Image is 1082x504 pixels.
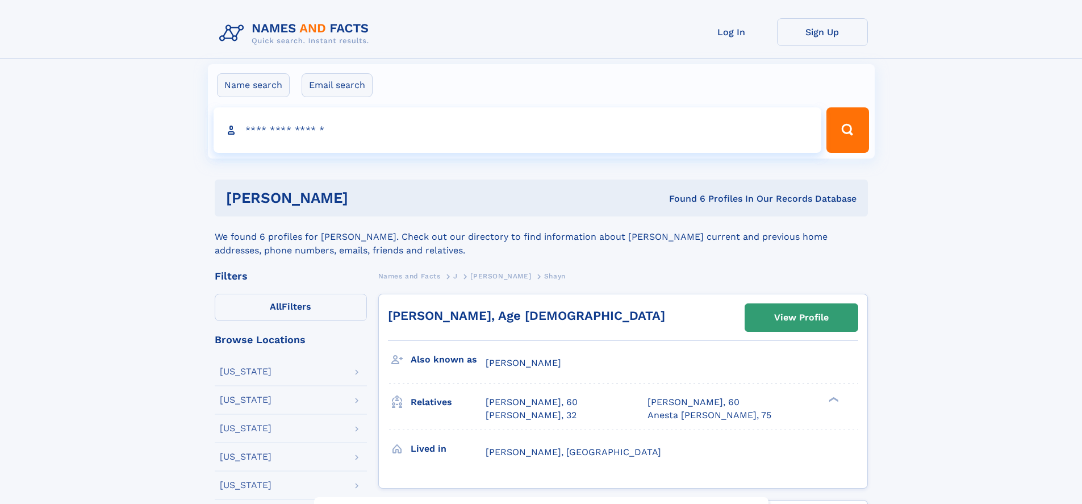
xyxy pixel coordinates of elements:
[508,193,857,205] div: Found 6 Profiles In Our Records Database
[220,367,271,376] div: [US_STATE]
[486,357,561,368] span: [PERSON_NAME]
[486,447,661,457] span: [PERSON_NAME], [GEOGRAPHIC_DATA]
[270,301,282,312] span: All
[453,272,458,280] span: J
[411,350,486,369] h3: Also known as
[411,439,486,459] h3: Lived in
[215,216,868,257] div: We found 6 profiles for [PERSON_NAME]. Check out our directory to find information about [PERSON_...
[215,294,367,321] label: Filters
[647,409,771,422] a: Anesta [PERSON_NAME], 75
[214,107,822,153] input: search input
[826,396,839,403] div: ❯
[544,272,566,280] span: Shayn
[220,452,271,461] div: [US_STATE]
[411,393,486,412] h3: Relatives
[745,304,858,331] a: View Profile
[217,73,290,97] label: Name search
[486,396,578,409] a: [PERSON_NAME], 60
[220,481,271,490] div: [US_STATE]
[826,107,868,153] button: Search Button
[470,269,531,283] a: [PERSON_NAME]
[378,269,441,283] a: Names and Facts
[226,191,509,205] h1: [PERSON_NAME]
[220,395,271,405] div: [US_STATE]
[215,18,378,49] img: Logo Names and Facts
[647,396,740,409] a: [PERSON_NAME], 60
[774,305,829,331] div: View Profile
[215,271,367,281] div: Filters
[302,73,373,97] label: Email search
[388,309,665,323] a: [PERSON_NAME], Age [DEMOGRAPHIC_DATA]
[486,409,576,422] a: [PERSON_NAME], 32
[470,272,531,280] span: [PERSON_NAME]
[453,269,458,283] a: J
[777,18,868,46] a: Sign Up
[220,424,271,433] div: [US_STATE]
[686,18,777,46] a: Log In
[215,335,367,345] div: Browse Locations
